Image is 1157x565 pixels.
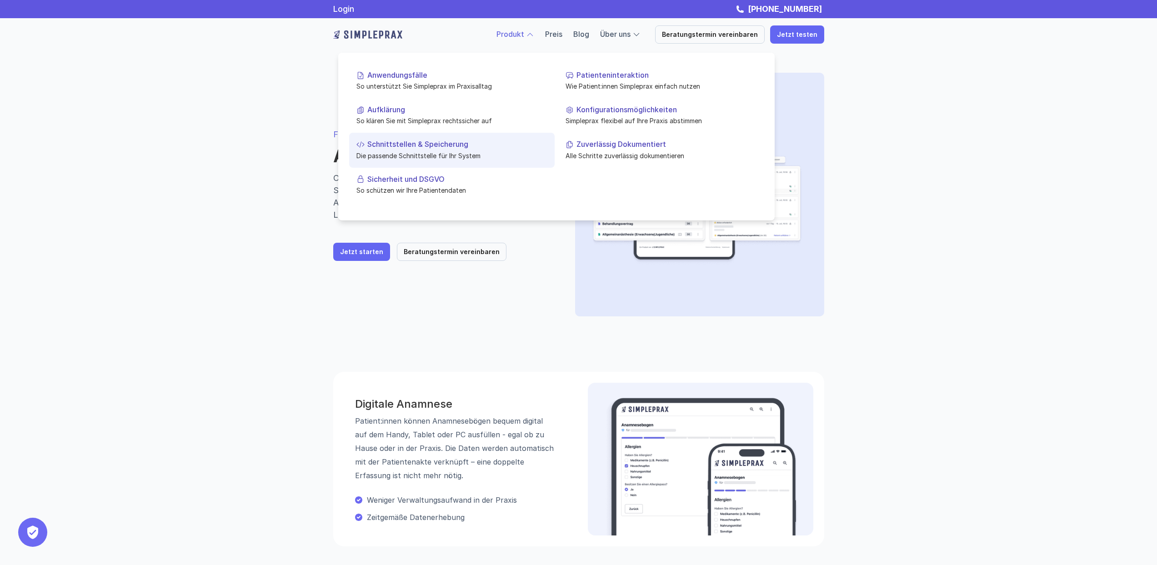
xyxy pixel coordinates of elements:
a: Zuverlässig DokumentiertAlle Schritte zuverlässig dokumentieren [558,133,764,167]
h1: Anwendungsfälle [333,146,553,167]
a: Blog [573,30,589,39]
a: Login [333,4,354,14]
a: Produkt [496,30,524,39]
p: Anwendungsfälle [367,71,547,80]
a: Jetzt testen [770,25,824,44]
p: Alle Schritte zuverlässig dokumentieren [566,150,756,160]
p: Konfigurationsmöglichkeiten [576,105,756,114]
a: Beratungstermin vereinbaren [655,25,765,44]
a: PatienteninteraktionWie Patient:innen Simpleprax einfach nutzen [558,64,764,98]
p: Die passende Schnittstelle für Ihr System [356,150,547,160]
p: Aufklärung [367,105,547,114]
p: FEATURE [333,128,553,140]
a: Preis [545,30,562,39]
a: Schnittstellen & SpeicherungDie passende Schnittstelle für Ihr System [349,133,555,167]
img: Beispielbild der digitalen Anamnese am Handy und Tablet [602,397,799,535]
p: Jetzt testen [777,31,817,39]
p: Sicherheit und DSGVO [367,175,547,183]
a: AnwendungsfälleSo unterstützt Sie Simpleprax im Praxisalltag [349,64,555,98]
a: Über uns [600,30,631,39]
a: Beratungstermin vereinbaren [397,243,506,261]
a: Jetzt starten [333,243,390,261]
p: Schnittstellen & Speicherung [367,140,547,149]
p: Optimieren sie die Produktivität ihrer Praxis Simpleprax vereint strukturierte Anamnese, rechtssi... [333,172,553,221]
p: Weniger Verwaltungsaufwand in der Praxis [367,495,555,505]
p: So unterstützt Sie Simpleprax im Praxisalltag [356,81,547,91]
strong: [PHONE_NUMBER] [748,4,822,14]
p: Zuverlässig Dokumentiert [576,140,756,149]
p: So klären Sie mit Simpleprax rechtssicher auf [356,116,547,125]
p: Beratungstermin vereinbaren [662,31,758,39]
p: Simpleprax flexibel auf Ihre Praxis abstimmen [566,116,756,125]
p: Beratungstermin vereinbaren [404,248,500,256]
a: [PHONE_NUMBER] [746,4,824,14]
a: AufklärungSo klären Sie mit Simpleprax rechtssicher auf [349,98,555,133]
p: Patienteninteraktion [576,71,756,80]
a: KonfigurationsmöglichkeitenSimpleprax flexibel auf Ihre Praxis abstimmen [558,98,764,133]
p: Zeitgemäße Datenerhebung [367,513,555,522]
p: Patient:innen können Anamnesebögen bequem digital auf dem Handy, Tablet oder PC ausfüllen - egal ... [355,414,555,482]
p: Wie Patient:innen Simpleprax einfach nutzen [566,81,756,91]
p: Jetzt starten [340,248,383,256]
a: Sicherheit und DSGVOSo schützen wir Ihre Patientendaten [349,167,555,202]
p: So schützen wir Ihre Patientendaten [356,185,547,195]
h3: Digitale Anamnese [355,398,555,411]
